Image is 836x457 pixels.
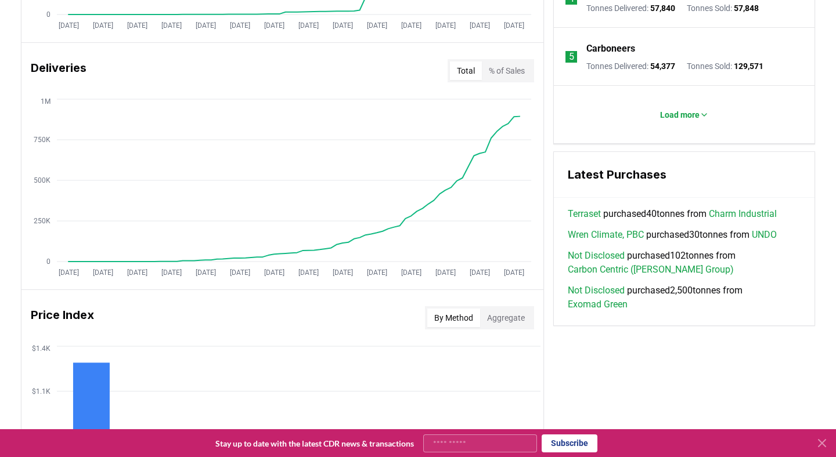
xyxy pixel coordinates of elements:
a: Not Disclosed [568,284,625,298]
tspan: [DATE] [196,269,216,277]
tspan: 500K [34,176,51,184]
tspan: [DATE] [93,21,113,30]
tspan: [DATE] [504,269,524,277]
p: Tonnes Delivered : [586,60,675,72]
span: 54,377 [650,61,675,71]
p: Load more [660,109,700,121]
button: Aggregate [480,309,532,327]
tspan: [DATE] [333,269,353,277]
p: Tonnes Sold : [687,60,763,72]
a: Carboneers [586,42,635,56]
tspan: [DATE] [93,269,113,277]
tspan: $1.1K [32,387,51,396]
tspan: [DATE] [401,21,421,30]
p: Tonnes Sold : [687,2,759,14]
tspan: [DATE] [435,21,456,30]
a: Charm Industrial [709,207,777,221]
tspan: $1.4K [32,344,51,353]
a: Terraset [568,207,601,221]
tspan: [DATE] [298,21,319,30]
tspan: [DATE] [196,21,216,30]
p: 5 [569,50,574,64]
tspan: 750K [34,136,51,144]
tspan: [DATE] [264,21,284,30]
tspan: [DATE] [470,21,490,30]
tspan: [DATE] [298,269,319,277]
a: Carbon Centric ([PERSON_NAME] Group) [568,263,734,277]
a: Exomad Green [568,298,628,311]
tspan: [DATE] [59,269,79,277]
tspan: 0 [46,257,51,266]
tspan: 0 [46,10,51,19]
tspan: [DATE] [367,269,387,277]
button: Total [450,61,482,80]
span: purchased 2,500 tonnes from [568,284,801,311]
h3: Deliveries [31,59,87,82]
h3: Price Index [31,306,94,329]
tspan: [DATE] [333,21,353,30]
span: purchased 30 tonnes from [568,228,777,242]
p: Tonnes Delivered : [586,2,675,14]
tspan: [DATE] [59,21,79,30]
tspan: [DATE] [161,21,182,30]
tspan: [DATE] [230,21,250,30]
tspan: 1M [41,97,51,106]
span: purchased 40 tonnes from [568,207,777,221]
button: Load more [651,103,718,126]
tspan: [DATE] [470,269,490,277]
tspan: [DATE] [504,21,524,30]
span: 57,848 [734,3,759,13]
button: By Method [427,309,480,327]
tspan: [DATE] [230,269,250,277]
tspan: [DATE] [264,269,284,277]
tspan: [DATE] [367,21,387,30]
span: purchased 102 tonnes from [568,249,801,277]
a: UNDO [752,228,777,242]
h3: Latest Purchases [568,166,801,183]
span: 129,571 [734,61,763,71]
tspan: [DATE] [401,269,421,277]
tspan: [DATE] [435,269,456,277]
a: Not Disclosed [568,249,625,263]
tspan: [DATE] [161,269,182,277]
a: Wren Climate, PBC [568,228,644,242]
tspan: [DATE] [127,269,147,277]
span: 57,840 [650,3,675,13]
tspan: 250K [34,217,51,225]
button: % of Sales [482,61,532,80]
tspan: [DATE] [127,21,147,30]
